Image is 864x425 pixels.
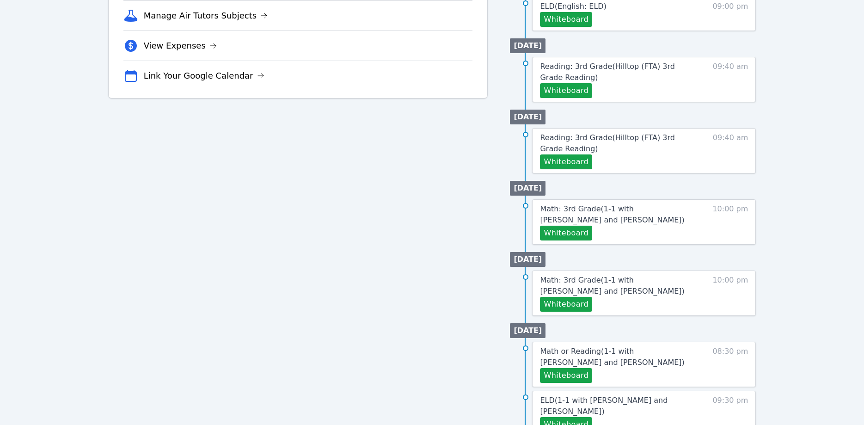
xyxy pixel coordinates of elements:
[713,61,748,98] span: 09:40 am
[540,83,592,98] button: Whiteboard
[540,226,592,240] button: Whiteboard
[540,154,592,169] button: Whiteboard
[510,181,545,196] li: [DATE]
[540,368,592,383] button: Whiteboard
[540,1,606,12] a: ELD(English: ELD)
[510,110,545,124] li: [DATE]
[540,203,696,226] a: Math: 3rd Grade(1-1 with [PERSON_NAME] and [PERSON_NAME])
[510,252,545,267] li: [DATE]
[540,133,674,153] span: Reading: 3rd Grade ( Hilltop (FTA) 3rd Grade Reading )
[540,204,684,224] span: Math: 3rd Grade ( 1-1 with [PERSON_NAME] and [PERSON_NAME] )
[540,276,684,296] span: Math: 3rd Grade ( 1-1 with [PERSON_NAME] and [PERSON_NAME] )
[540,275,696,297] a: Math: 3rd Grade(1-1 with [PERSON_NAME] and [PERSON_NAME])
[540,12,592,27] button: Whiteboard
[540,2,606,11] span: ELD ( English: ELD )
[540,62,674,82] span: Reading: 3rd Grade ( Hilltop (FTA) 3rd Grade Reading )
[540,297,592,312] button: Whiteboard
[540,396,668,416] span: ELD ( 1-1 with [PERSON_NAME] and [PERSON_NAME] )
[712,346,748,383] span: 08:30 pm
[510,38,545,53] li: [DATE]
[510,323,545,338] li: [DATE]
[144,39,217,52] a: View Expenses
[540,346,696,368] a: Math or Reading(1-1 with [PERSON_NAME] and [PERSON_NAME])
[144,69,264,82] a: Link Your Google Calendar
[713,132,748,169] span: 09:40 am
[144,9,268,22] a: Manage Air Tutors Subjects
[540,347,684,367] span: Math or Reading ( 1-1 with [PERSON_NAME] and [PERSON_NAME] )
[540,395,696,417] a: ELD(1-1 with [PERSON_NAME] and [PERSON_NAME])
[712,1,748,27] span: 09:00 pm
[712,203,748,240] span: 10:00 pm
[712,275,748,312] span: 10:00 pm
[540,61,696,83] a: Reading: 3rd Grade(Hilltop (FTA) 3rd Grade Reading)
[540,132,696,154] a: Reading: 3rd Grade(Hilltop (FTA) 3rd Grade Reading)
